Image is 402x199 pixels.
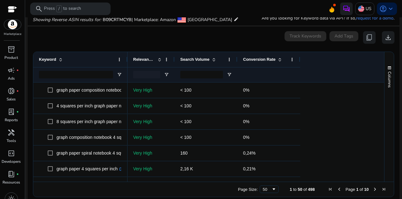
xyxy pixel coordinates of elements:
p: Very High [133,162,169,175]
span: search [35,5,43,13]
span: of [303,187,307,192]
div: Next Page [372,187,378,192]
div: 50 [263,187,271,192]
span: of [360,187,363,192]
span: account_circle [379,5,387,13]
span: 0,24% [243,151,256,156]
span: Page [345,187,355,192]
span: / [56,5,62,12]
p: graph paper 4 squares per inch [57,162,123,175]
span: < 100 [180,88,191,93]
span: download [384,34,392,41]
span: 10 [364,187,369,192]
span: 0,21% [243,166,256,171]
span: [GEOGRAPHIC_DATA] [187,17,232,23]
button: Open Filter Menu [227,72,232,77]
span: 160 [180,151,187,156]
span: 0% [243,119,249,124]
p: Very High [133,131,169,144]
p: Very High [133,115,169,128]
p: Reports [5,117,18,123]
div: Page Size: [238,187,258,192]
p: graph paper spiral notebook 4 squares per inch [57,147,154,160]
input: Search Volume Filter Input [180,71,223,78]
p: graph paper composition notebook 5 squares per inch [57,84,167,97]
span: handyman [8,129,15,136]
span: < 100 [180,119,191,124]
div: Page Size [260,185,279,193]
p: Developers [2,159,21,164]
mat-icon: edit [234,15,239,23]
p: graph paper 5 squares per inch [57,178,123,191]
span: 498 [308,187,315,192]
span: keyboard_arrow_down [387,5,394,13]
p: US [366,3,372,14]
span: 50 [298,187,302,192]
p: Ads [8,76,15,81]
p: Product [4,55,18,60]
i: Showing Reverse ASIN results for: [33,17,101,23]
span: B09CRTMCYB [103,17,132,23]
p: Very High [133,147,169,160]
p: Tools [7,138,16,144]
span: 0% [243,103,249,108]
img: us.svg [358,6,364,12]
span: 1 [290,187,292,192]
p: Press to search [44,5,81,12]
p: graph composition notebook 4 squares per inch [57,131,155,144]
span: Conversion Rate [243,57,275,62]
p: Resources [3,179,20,185]
div: First Page [328,187,333,192]
p: 4 squares per inch graph paper notebook [57,99,143,112]
span: 2,16 K [180,166,193,171]
span: 1 [356,187,358,192]
p: Sales [7,96,16,102]
span: inventory_2 [8,46,15,53]
p: Marketplace [4,32,21,37]
span: < 100 [180,135,191,140]
span: fiber_manual_record [16,173,19,175]
span: < 100 [180,103,191,108]
input: Keyword Filter Input [39,71,113,78]
span: to [293,187,296,192]
p: Very High [133,178,169,191]
span: 0% [243,135,249,140]
button: Open Filter Menu [164,72,169,77]
span: lab_profile [8,108,15,116]
span: fiber_manual_record [16,111,19,113]
span: Search Volume [180,57,209,62]
img: amazon.svg [4,20,21,29]
button: download [382,31,394,44]
span: campaign [8,66,15,74]
p: Very High [133,84,169,97]
span: fiber_manual_record [16,90,19,92]
span: Keyword [39,57,56,62]
span: 0% [243,88,249,93]
span: fiber_manual_record [16,69,19,71]
span: donut_small [8,87,15,95]
span: Columns [387,71,392,88]
div: Previous Page [337,187,342,192]
span: | Marketplace: Amazon [132,17,176,23]
p: Very High [133,99,169,112]
span: Relevance Score [133,57,155,62]
span: code_blocks [8,150,15,157]
button: Open Filter Menu [117,72,122,77]
p: 8 squares per inch graph paper notebook [57,115,143,128]
div: Last Page [381,187,386,192]
span: book_4 [8,170,15,178]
